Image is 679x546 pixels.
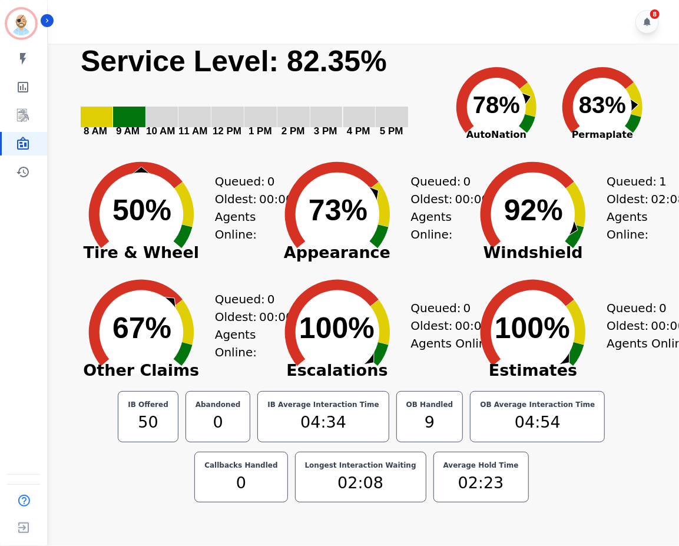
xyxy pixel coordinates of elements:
div: OB Handled [404,399,456,411]
div: 02:23 [441,471,521,495]
span: Windshield [459,247,607,259]
div: Agents Online: [215,208,315,243]
div: Abandoned [193,399,243,411]
text: 100% [299,312,375,345]
text: 9 AM [116,125,140,137]
span: Appearance [264,247,411,259]
div: Queued: [215,290,303,308]
text: 2 PM [281,125,305,137]
div: Oldest: [411,190,499,208]
span: 00:00 [259,190,293,208]
div: Queued: [411,173,499,190]
text: Service Level: 82.35% [81,45,387,78]
span: 00:00 [455,317,489,335]
span: Escalations [264,365,411,376]
div: 0 [193,411,243,435]
div: Queued: [215,173,303,190]
div: 04:54 [478,411,597,435]
text: 10 AM [146,125,175,137]
img: Bordered avatar [7,9,35,38]
div: 02:08 [303,471,419,495]
text: 92% [504,194,563,227]
div: Longest Interaction Waiting [303,459,419,471]
span: Permaplate [549,128,655,142]
text: 8 AM [84,125,107,137]
div: Callbacks Handled [202,459,280,471]
div: Oldest: [215,190,303,208]
text: 73% [309,194,367,227]
div: 04:34 [265,411,381,435]
text: 12 PM [213,125,241,137]
div: 50 [125,411,171,435]
text: 78% [473,92,520,118]
div: OB Average Interaction Time [478,399,597,411]
text: 3 PM [314,125,337,137]
text: 1 PM [249,125,272,137]
div: IB Average Interaction Time [265,399,381,411]
span: Estimates [459,365,607,376]
div: Average Hold Time [441,459,521,471]
svg: Service Level: 0% [80,44,436,153]
span: 00:00 [259,308,293,326]
text: 4 PM [347,125,370,137]
div: Agents Online: [411,208,511,243]
div: Agents Online: [411,335,511,352]
span: AutoNation [443,128,549,142]
div: Agents Online: [215,326,315,361]
div: Oldest: [411,317,499,335]
div: 8 [650,9,660,19]
div: 0 [202,471,280,495]
span: 1 [659,173,667,190]
text: 11 AM [178,125,207,137]
text: 5 PM [380,125,403,137]
text: 83% [579,92,626,118]
div: Oldest: [215,308,303,326]
span: Tire & Wheel [68,247,215,259]
span: Other Claims [68,365,215,376]
div: IB Offered [125,399,171,411]
span: 0 [659,299,667,317]
div: Queued: [411,299,499,317]
span: 00:00 [455,190,489,208]
div: 9 [404,411,456,435]
text: 50% [112,194,171,227]
text: 100% [495,312,570,345]
text: 67% [112,312,171,345]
